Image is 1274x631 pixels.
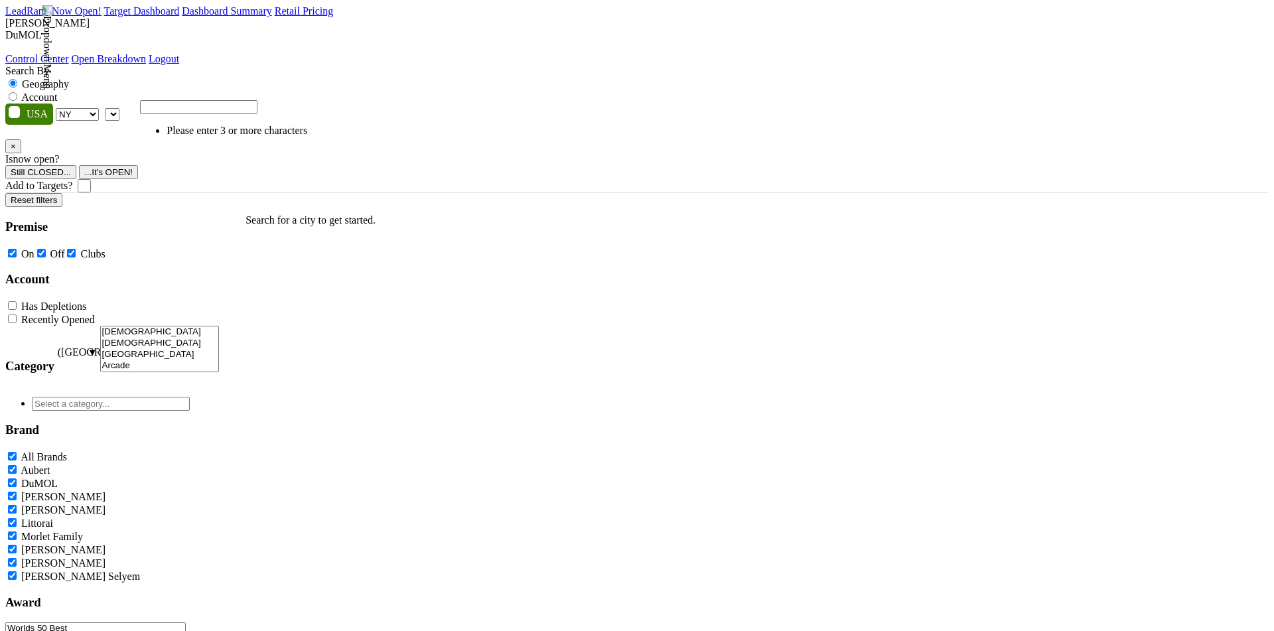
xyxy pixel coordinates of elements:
input: Select a category... [32,397,190,411]
a: LeadRank [5,5,49,17]
label: All Brands [21,451,67,462]
p: Search for a city to get started. [246,214,376,226]
a: Now Open! [52,5,102,17]
button: Still CLOSED... [5,165,76,179]
span: DuMOL [5,29,42,40]
div: Is now open? [5,153,1269,165]
label: [PERSON_NAME] [21,544,106,555]
option: [GEOGRAPHIC_DATA] [101,349,219,360]
label: [PERSON_NAME] [21,557,106,569]
label: Recently Opened [21,314,95,325]
label: Aubert [21,464,50,476]
a: Target Dashboard [104,5,180,17]
label: [PERSON_NAME] [21,504,106,516]
option: [DEMOGRAPHIC_DATA] [101,338,219,349]
label: Geography [22,78,69,90]
label: [PERSON_NAME] Selyem [21,571,140,582]
label: Off [50,248,65,259]
label: [PERSON_NAME] [21,491,106,502]
label: Morlet Family [21,531,83,542]
label: Has Depletions [21,301,86,312]
span: ([GEOGRAPHIC_DATA]) [58,346,84,386]
a: Retail Pricing [275,5,333,17]
option: Arcade [101,360,219,372]
label: Clubs [80,248,105,259]
label: Littorai [21,518,53,529]
button: Reset filters [5,193,62,207]
a: Dashboard Summary [182,5,272,17]
option: [DEMOGRAPHIC_DATA] [101,326,219,338]
h3: Brand [5,423,219,437]
a: Open Breakdown [72,53,146,64]
label: DuMOL [21,478,58,489]
a: Logout [149,53,179,64]
div: [PERSON_NAME] [5,17,1269,29]
label: On [21,248,35,259]
label: Add to Targets? [5,180,72,192]
span: ▼ [88,347,98,358]
h3: Award [5,595,219,610]
div: Dropdown Menu [5,53,179,65]
button: ...It's OPEN! [79,165,138,179]
h3: Category [5,359,54,374]
button: Close [5,139,21,153]
h3: Account [5,272,219,287]
a: Control Center [5,53,69,64]
li: Please enter 3 or more characters [167,125,307,137]
span: × [11,141,16,151]
span: Search By [5,65,49,76]
h3: Premise [5,220,219,234]
img: Dropdown Menu [41,5,53,89]
label: Account [21,92,57,103]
